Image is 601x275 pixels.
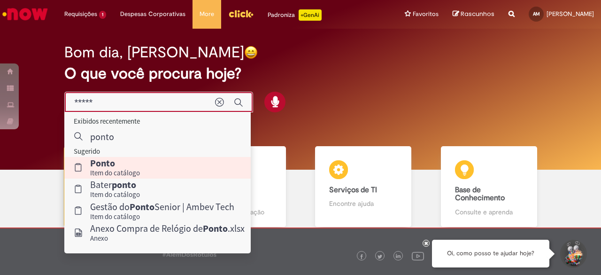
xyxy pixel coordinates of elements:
span: Despesas Corporativas [120,9,185,19]
p: Encontre ajuda [329,199,397,208]
img: ServiceNow [1,5,49,24]
b: Base de Conhecimento [455,185,505,203]
img: click_logo_yellow_360x200.png [228,7,254,21]
h2: O que você procura hoje? [64,65,536,82]
span: More [200,9,214,19]
a: Base de Conhecimento Consulte e aprenda [426,146,552,228]
b: Serviços de TI [329,185,377,195]
span: [PERSON_NAME] [547,10,594,18]
p: +GenAi [299,9,322,21]
img: logo_footer_youtube.png [412,250,424,262]
div: Padroniza [268,9,322,21]
a: Rascunhos [453,10,494,19]
img: happy-face.png [244,46,258,59]
div: Oi, como posso te ajudar hoje? [432,240,549,267]
span: Requisições [64,9,97,19]
img: logo_footer_facebook.png [359,254,364,259]
button: Iniciar Conversa de Suporte [559,240,587,268]
img: logo_footer_twitter.png [378,254,382,259]
span: Rascunhos [461,9,494,18]
span: 1 [99,11,106,19]
a: Serviços de TI Encontre ajuda [300,146,426,228]
p: Consulte e aprenda [455,207,523,217]
span: Favoritos [413,9,439,19]
span: AM [533,11,540,17]
h2: Bom dia, [PERSON_NAME] [64,44,244,61]
a: Tirar dúvidas Tirar dúvidas com Lupi Assist e Gen Ai [49,146,175,228]
img: logo_footer_linkedin.png [396,254,401,259]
